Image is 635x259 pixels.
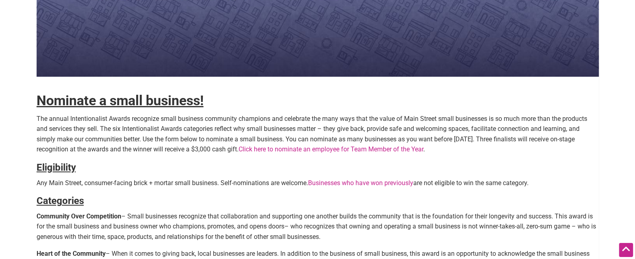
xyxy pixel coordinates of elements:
strong: Nominate a small business! [37,92,204,108]
strong: Categories [37,195,84,206]
strong: Eligibility [37,162,76,173]
strong: Heart of the Community [37,250,106,257]
p: The annual Intentionalist Awards recognize small business community champions and celebrate the m... [37,114,599,155]
a: Click here to nominate an employee for Team Member of the Year [239,145,423,153]
p: – Small businesses recognize that collaboration and supporting one another builds the community t... [37,211,599,242]
div: Scroll Back to Top [619,243,633,257]
a: Businesses who have won previously [308,179,413,187]
p: Any Main Street, consumer-facing brick + mortar small business. Self-nominations are welcome. are... [37,178,599,188]
strong: Community Over Competition [37,212,121,220]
